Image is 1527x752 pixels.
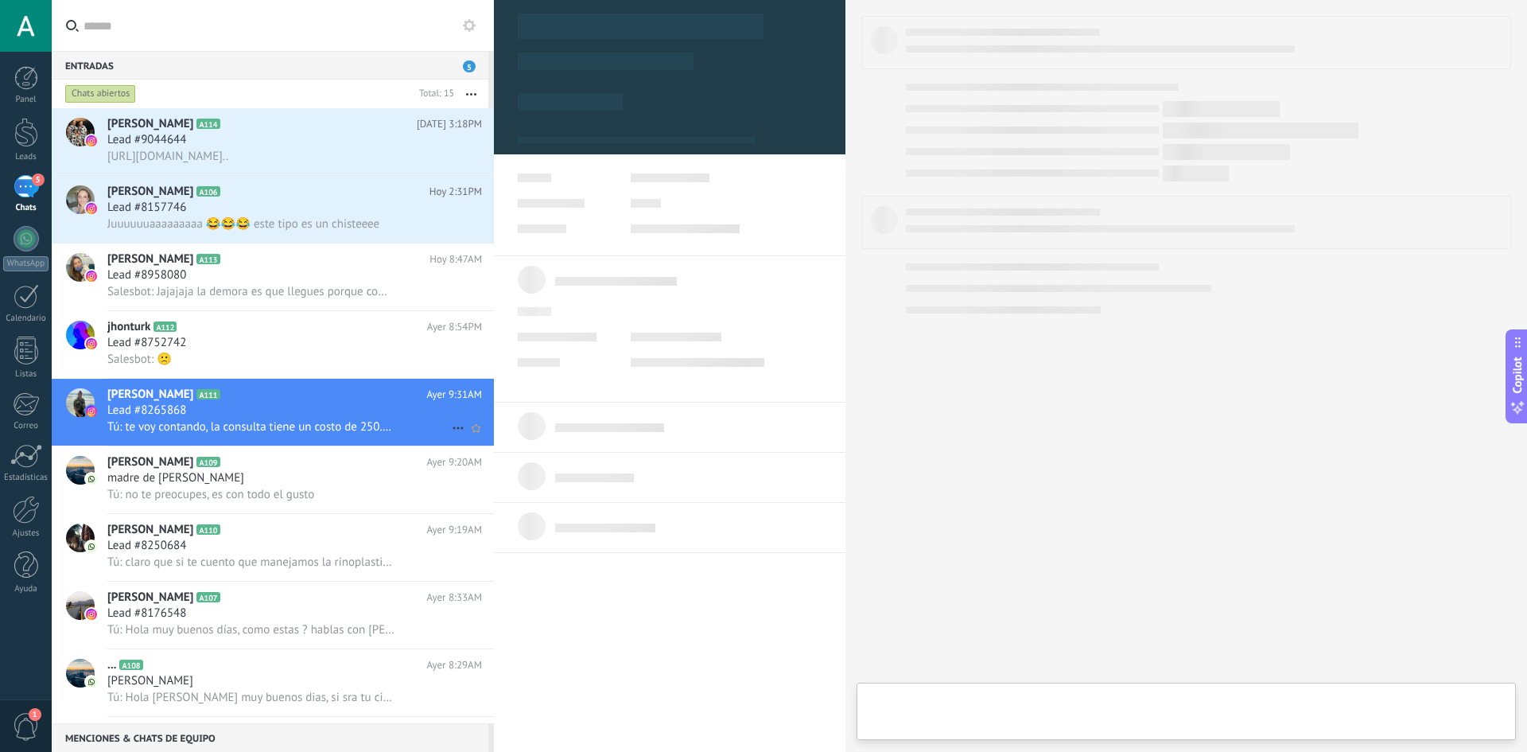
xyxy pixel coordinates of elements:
div: Chats [3,203,49,213]
img: icon [86,406,97,417]
span: Ayer 9:31AM [426,387,482,403]
div: Chats abiertos [65,84,136,103]
span: Lead #9044644 [107,132,186,148]
span: A106 [196,186,220,197]
a: avatariconjhonturkA112Ayer 8:54PMLead #8752742Salesbot: 🙁 [52,311,494,378]
a: avataricon[PERSON_NAME]A114[DATE] 3:18PMLead #9044644[URL][DOMAIN_NAME].. [52,108,494,175]
span: madre de [PERSON_NAME] [107,470,244,486]
img: icon [86,541,97,552]
a: avataricon[PERSON_NAME]A106Hoy 2:31PMLead #8157746Juuuuuuaaaaaaaaa 😂😂😂 este tipo es un chisteeee [52,176,494,243]
img: icon [86,609,97,620]
a: avataricon[PERSON_NAME]A111Ayer 9:31AMLead #8265868Tú: te voy contando, la consulta tiene un cost... [52,379,494,446]
span: [PERSON_NAME] [107,387,193,403]
img: icon [86,203,97,214]
span: Tú: Hola muy buenos días, como estas ? hablas con [PERSON_NAME] asistente de la Dra. [PERSON_NAME... [107,622,394,637]
span: A109 [196,457,220,467]
a: avataricon[PERSON_NAME]A110Ayer 9:19AMLead #8250684Tú: claro que si te cuento que manejamos la ri... [52,514,494,581]
div: Calendario [3,314,49,324]
span: 5 [32,173,45,186]
span: Ayer 8:33AM [426,590,482,606]
span: Hoy 2:31PM [429,184,482,200]
span: Tú: claro que si te cuento que manejamos la rinoplastia ultrasónica que es una técnica moderna de... [107,555,394,570]
span: Lead #8958080 [107,267,186,283]
span: [PERSON_NAME] [107,673,193,689]
span: Lead #8265868 [107,403,186,419]
span: Lead #8250684 [107,538,186,554]
button: Más [454,80,488,108]
div: Ayuda [3,584,49,594]
div: Ajustes [3,528,49,539]
span: Salesbot: Jajajaja la demora es que llegues porque como que nunca encuentras la dirección…. [107,284,394,299]
div: WhatsApp [3,256,49,271]
span: Lead #8752742 [107,335,186,351]
span: A110 [196,524,220,535]
span: [PERSON_NAME] [107,454,193,470]
img: icon [86,135,97,146]
span: [PERSON_NAME] [107,116,193,132]
div: Correo [3,421,49,431]
span: Juuuuuuaaaaaaaaa 😂😂😂 este tipo es un chisteeee [107,216,379,232]
span: Salesbot: 🙁 [107,352,172,367]
div: Total: 15 [413,86,454,102]
span: A108 [119,660,142,670]
span: [DATE] 3:18PM [417,116,482,132]
span: jhonturk [107,319,150,335]
div: Menciones & Chats de equipo [52,723,488,752]
span: [PERSON_NAME] [107,251,193,267]
span: A113 [196,254,220,264]
span: [PERSON_NAME] [107,184,193,200]
span: 1 [29,708,41,721]
img: icon [86,271,97,282]
img: icon [86,338,97,349]
span: Tú: no te preocupes, es con todo el gusto [107,487,314,502]
div: Panel [3,95,49,105]
span: ... [107,657,116,673]
div: Entradas [52,51,488,80]
span: 5 [463,60,476,72]
span: Hoy 8:47AM [429,251,482,267]
span: A112 [153,321,177,332]
span: Ayer 9:19AM [426,522,482,538]
a: avataricon...A108Ayer 8:29AM[PERSON_NAME]Tú: Hola [PERSON_NAME] muy buenos dias, si sra tu cirugi... [52,649,494,716]
span: [PERSON_NAME] [107,522,193,538]
span: A114 [196,119,220,129]
a: avataricon[PERSON_NAME]A107Ayer 8:33AMLead #8176548Tú: Hola muy buenos días, como estas ? hablas ... [52,582,494,649]
img: icon [86,676,97,688]
span: Copilot [1510,357,1525,393]
div: Leads [3,152,49,162]
a: avataricon[PERSON_NAME]A113Hoy 8:47AMLead #8958080Salesbot: Jajajaja la demora es que llegues por... [52,244,494,310]
span: Tú: Hola [PERSON_NAME] muy buenos dias, si sra tu cirugia esta para este mes en el momento estamo... [107,690,394,705]
span: Lead #8157746 [107,200,186,216]
span: Ayer 8:29AM [426,657,482,673]
span: [URL][DOMAIN_NAME].. [107,149,228,164]
a: avataricon[PERSON_NAME]A109Ayer 9:20AMmadre de [PERSON_NAME]Tú: no te preocupes, es con todo el g... [52,446,494,513]
span: A111 [196,389,220,399]
span: Ayer 9:20AM [426,454,482,470]
div: Listas [3,369,49,380]
span: A107 [196,592,220,602]
span: Tú: te voy contando, la consulta tiene un costo de 250.000 agenda te puedo ofrecer para el mes de... [107,419,394,434]
div: Estadísticas [3,473,49,483]
img: icon [86,473,97,485]
span: [PERSON_NAME] [107,590,193,606]
span: Lead #8176548 [107,606,186,621]
span: Ayer 8:54PM [427,319,482,335]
